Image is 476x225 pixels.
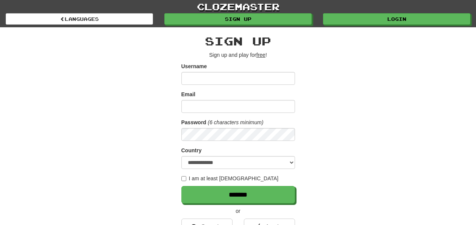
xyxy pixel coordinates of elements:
[181,176,186,181] input: I am at least [DEMOGRAPHIC_DATA]
[181,51,295,59] p: Sign up and play for !
[181,35,295,47] h2: Sign up
[181,62,207,70] label: Username
[256,52,265,58] u: free
[181,207,295,215] p: or
[181,147,202,154] label: Country
[164,13,312,25] a: Sign up
[181,119,206,126] label: Password
[6,13,153,25] a: Languages
[323,13,470,25] a: Login
[181,91,195,98] label: Email
[181,175,279,182] label: I am at least [DEMOGRAPHIC_DATA]
[208,119,264,125] em: (6 characters minimum)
